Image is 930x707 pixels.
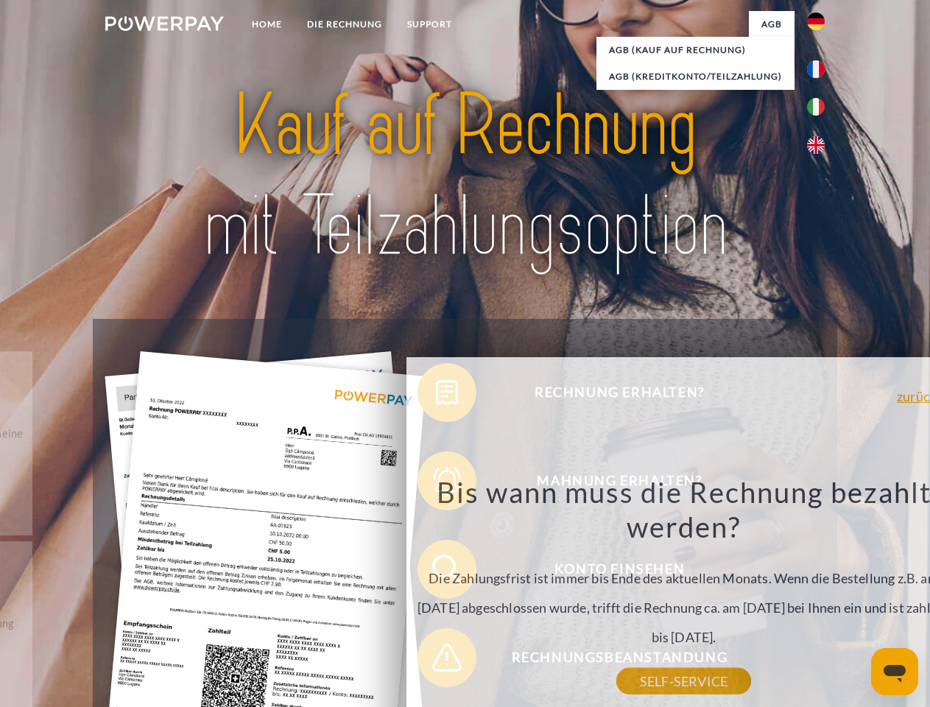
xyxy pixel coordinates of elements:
[239,11,295,38] a: Home
[596,37,795,63] a: AGB (Kauf auf Rechnung)
[395,11,465,38] a: SUPPORT
[807,60,825,78] img: fr
[807,136,825,154] img: en
[596,63,795,90] a: AGB (Kreditkonto/Teilzahlung)
[295,11,395,38] a: DIE RECHNUNG
[807,13,825,30] img: de
[105,16,224,31] img: logo-powerpay-white.svg
[616,668,751,694] a: SELF-SERVICE
[807,98,825,116] img: it
[749,11,795,38] a: agb
[141,71,789,282] img: title-powerpay_de.svg
[871,648,918,695] iframe: Schaltfläche zum Öffnen des Messaging-Fensters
